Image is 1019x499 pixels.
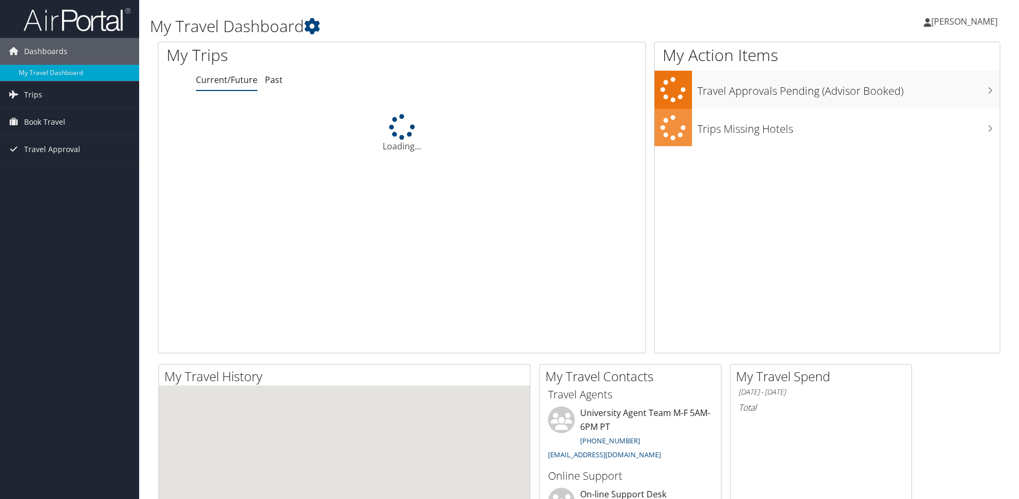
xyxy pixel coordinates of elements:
h3: Travel Agents [548,387,713,402]
span: Book Travel [24,109,65,135]
h1: My Travel Dashboard [150,15,722,37]
a: Trips Missing Hotels [655,109,1000,147]
li: University Agent Team M-F 5AM-6PM PT [543,406,718,464]
a: [EMAIL_ADDRESS][DOMAIN_NAME] [548,450,661,459]
a: [PERSON_NAME] [924,5,1008,37]
h2: My Travel Spend [736,367,911,385]
a: Current/Future [196,74,257,86]
a: Past [265,74,283,86]
a: Travel Approvals Pending (Advisor Booked) [655,71,1000,109]
span: Dashboards [24,38,67,65]
span: Trips [24,81,42,108]
a: [PHONE_NUMBER] [580,436,640,445]
h3: Online Support [548,468,713,483]
div: Loading... [158,114,645,153]
span: Travel Approval [24,136,80,163]
h2: My Travel History [164,367,530,385]
h6: Total [739,402,903,413]
h1: My Trips [166,44,435,66]
span: [PERSON_NAME] [931,16,998,27]
h2: My Travel Contacts [545,367,721,385]
img: airportal-logo.png [24,7,131,32]
h3: Trips Missing Hotels [697,116,1000,137]
h6: [DATE] - [DATE] [739,387,903,397]
h1: My Action Items [655,44,1000,66]
h3: Travel Approvals Pending (Advisor Booked) [697,78,1000,99]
